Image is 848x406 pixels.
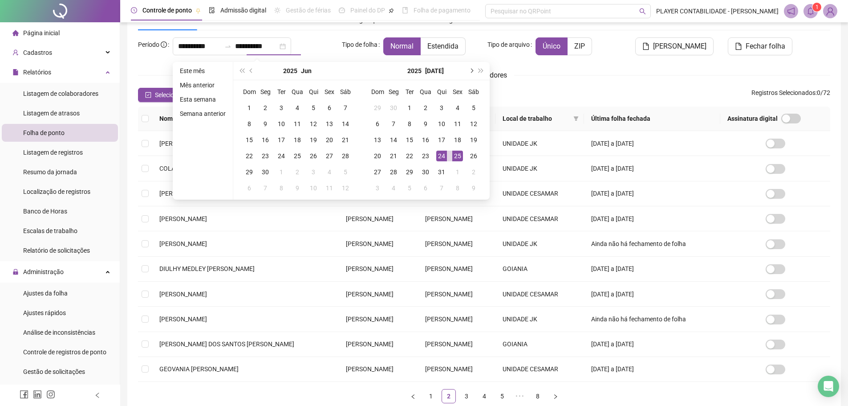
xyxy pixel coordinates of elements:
[385,164,402,180] td: 2025-07-28
[257,148,273,164] td: 2025-06-23
[452,167,463,177] div: 1
[23,129,65,136] span: Folha de ponto
[418,132,434,148] td: 2025-07-16
[340,119,351,129] div: 14
[257,116,273,132] td: 2025-06-09
[159,190,260,197] span: [PERSON_NAME] LIBERATO JUNIOR
[321,180,337,196] td: 2025-07-11
[273,100,289,116] td: 2025-06-03
[244,167,255,177] div: 29
[372,151,383,161] div: 20
[434,116,450,132] td: 2025-07-10
[385,132,402,148] td: 2025-07-14
[466,148,482,164] td: 2025-07-26
[385,148,402,164] td: 2025-07-21
[244,119,255,129] div: 8
[404,119,415,129] div: 8
[195,8,201,13] span: pushpin
[369,116,385,132] td: 2025-07-06
[450,116,466,132] td: 2025-07-11
[434,84,450,100] th: Qui
[324,167,335,177] div: 4
[495,389,509,403] li: 5
[12,30,19,36] span: home
[340,151,351,161] div: 28
[23,49,52,56] span: Cadastros
[459,389,474,403] li: 3
[816,4,819,10] span: 1
[452,151,463,161] div: 25
[289,116,305,132] td: 2025-06-11
[388,135,399,145] div: 14
[812,3,821,12] sup: 1
[305,180,321,196] td: 2025-07-10
[23,208,67,215] span: Banco de Horas
[728,37,792,55] button: Fechar folha
[450,100,466,116] td: 2025-07-04
[468,135,479,145] div: 19
[273,132,289,148] td: 2025-06-17
[553,394,558,399] span: right
[308,183,319,193] div: 10
[573,116,579,121] span: filter
[244,135,255,145] div: 15
[241,84,257,100] th: Dom
[305,148,321,164] td: 2025-06-26
[642,43,649,50] span: file
[308,167,319,177] div: 3
[442,390,455,403] a: 2
[420,135,431,145] div: 16
[324,135,335,145] div: 20
[260,151,271,161] div: 23
[450,164,466,180] td: 2025-08-01
[342,40,377,49] span: Tipo de folha
[574,42,585,50] span: ZIP
[420,167,431,177] div: 30
[176,108,229,119] li: Semana anterior
[548,389,563,403] button: right
[276,167,287,177] div: 1
[337,132,353,148] td: 2025-06-21
[283,62,297,80] button: year panel
[818,376,839,397] div: Open Intercom Messenger
[308,151,319,161] div: 26
[513,389,527,403] li: 5 próximas páginas
[424,389,438,403] li: 1
[308,119,319,129] div: 12
[12,49,19,56] span: user-add
[289,148,305,164] td: 2025-06-25
[161,41,167,48] span: info-circle
[23,268,64,275] span: Administração
[548,389,563,403] li: Próxima página
[260,183,271,193] div: 7
[477,389,491,403] li: 4
[372,119,383,129] div: 6
[260,103,271,113] div: 2
[241,164,257,180] td: 2025-06-29
[321,132,337,148] td: 2025-06-20
[404,103,415,113] div: 1
[436,119,447,129] div: 10
[237,62,247,80] button: super-prev-year
[372,183,383,193] div: 3
[247,62,256,80] button: prev-year
[292,135,303,145] div: 18
[276,135,287,145] div: 17
[404,135,415,145] div: 15
[584,107,721,131] th: Última folha fechada
[138,88,208,102] button: Selecionar todos
[531,389,545,403] li: 8
[388,103,399,113] div: 30
[340,135,351,145] div: 21
[321,148,337,164] td: 2025-06-27
[402,164,418,180] td: 2025-07-29
[241,132,257,148] td: 2025-06-15
[321,116,337,132] td: 2025-06-13
[23,188,90,195] span: Localização de registros
[460,390,473,403] a: 3
[145,92,151,98] span: check-square
[276,103,287,113] div: 3
[23,247,90,254] span: Relatório de solicitações
[513,389,527,403] span: •••
[273,180,289,196] td: 2025-07-08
